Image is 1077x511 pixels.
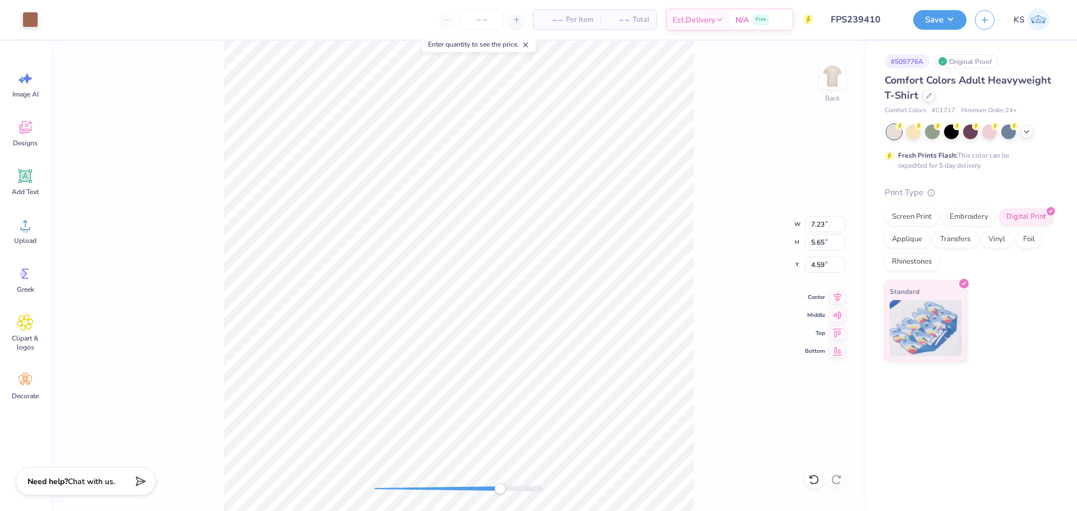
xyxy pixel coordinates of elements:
span: Image AI [12,90,39,99]
span: N/A [735,14,749,26]
div: Embroidery [942,209,996,225]
span: Decorate [12,392,39,400]
span: – – [540,14,563,26]
span: Bottom [805,347,825,356]
span: Center [805,293,825,302]
img: Standard [890,300,962,356]
div: Rhinestones [885,254,939,270]
span: Total [633,14,650,26]
span: Comfort Colors [885,106,926,116]
span: Minimum Order: 24 + [961,106,1017,116]
span: Upload [14,236,36,245]
span: Add Text [12,187,39,196]
div: Screen Print [885,209,939,225]
div: Applique [885,231,929,248]
span: Per Item [566,14,593,26]
span: – – [607,14,629,26]
span: Comfort Colors Adult Heavyweight T-Shirt [885,73,1051,102]
img: Kath Sales [1027,8,1050,31]
input: Untitled Design [822,8,905,31]
input: – – [460,10,504,30]
div: Back [825,93,840,103]
div: Digital Print [999,209,1053,225]
span: Chat with us. [68,476,115,487]
span: Top [805,329,825,338]
span: Designs [13,139,38,148]
div: # 509776A [885,54,929,68]
span: # C1717 [932,106,955,116]
div: Print Type [885,186,1055,199]
div: Enter quantity to see the price. [422,36,536,52]
div: Transfers [933,231,978,248]
div: Foil [1016,231,1042,248]
div: Vinyl [981,231,1012,248]
span: KS [1014,13,1024,26]
strong: Need help? [27,476,68,487]
div: This color can be expedited for 5 day delivery. [898,150,1036,171]
span: Free [756,16,766,24]
a: KS [1009,8,1055,31]
span: Est. Delivery [673,14,715,26]
strong: Fresh Prints Flash: [898,151,958,160]
span: Clipart & logos [7,334,44,352]
span: Standard [890,286,919,297]
button: Save [913,10,966,30]
div: Original Proof [935,54,998,68]
img: Back [821,65,844,88]
span: Greek [17,285,34,294]
span: Middle [805,311,825,320]
div: Accessibility label [494,483,505,494]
